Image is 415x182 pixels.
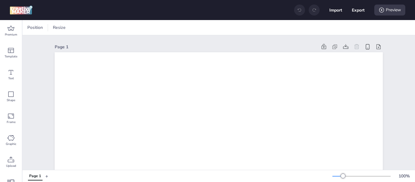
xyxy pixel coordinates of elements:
div: Tabs [25,171,45,181]
span: Upload [6,163,16,168]
span: Shape [7,98,15,103]
span: Resize [52,24,67,31]
button: + [45,171,48,181]
div: Page 1 [55,44,317,50]
span: Premium [5,32,17,37]
span: Frame [7,120,15,125]
div: 100 % [397,173,411,179]
button: Import [329,4,342,16]
span: Template [5,54,17,59]
button: Export [352,4,365,16]
img: logo Creative Maker [10,5,33,15]
span: Position [26,24,44,31]
div: Page 1 [29,173,41,179]
span: Text [8,76,14,81]
div: Preview [374,5,405,15]
span: Graphic [6,142,16,146]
